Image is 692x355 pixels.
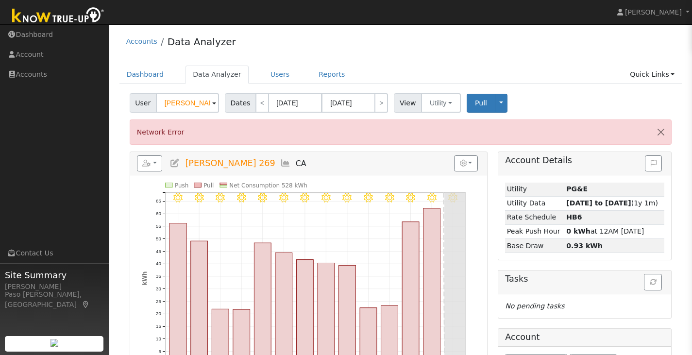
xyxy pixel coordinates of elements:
span: Dates [225,93,256,113]
a: Reports [311,66,352,84]
i: 9/07 - Clear [237,193,246,202]
div: [PERSON_NAME] [5,282,104,292]
a: < [255,93,269,113]
i: 9/15 - Clear [406,193,416,202]
i: 9/11 - MostlyClear [321,193,331,202]
text: Pull [203,182,214,188]
td: Base Draw [505,239,565,253]
text: Push [175,182,188,188]
h5: Account [505,332,540,342]
i: 9/06 - Clear [216,193,225,202]
text: 50 [156,236,161,241]
button: Utility [421,93,461,113]
a: Data Analyzer [186,66,249,84]
div: Paso [PERSON_NAME], [GEOGRAPHIC_DATA] [5,289,104,310]
text: 30 [156,286,161,291]
td: Utility Data [505,196,565,210]
td: Utility [505,183,565,197]
span: Network Error [137,128,185,136]
td: Rate Schedule [505,210,565,224]
i: 9/04 - Clear [173,193,183,202]
text: 45 [156,248,161,254]
span: [PERSON_NAME] 269 [185,158,275,168]
strong: 0 kWh [566,227,591,235]
img: retrieve [51,339,58,347]
text: 60 [156,211,161,216]
i: 9/14 - Clear [385,193,394,202]
span: [PERSON_NAME] [625,8,682,16]
strong: 0.93 kWh [566,242,603,250]
text: 65 [156,198,161,203]
i: 9/12 - MostlyClear [343,193,352,202]
button: Pull [467,94,495,113]
a: Edit User (37516) [169,158,180,168]
text: 10 [156,336,161,341]
span: User [130,93,156,113]
button: Refresh [644,274,662,290]
h5: Tasks [505,274,664,284]
text: 35 [156,273,161,279]
a: > [374,93,388,113]
a: Dashboard [119,66,171,84]
a: Users [263,66,297,84]
text: 40 [156,261,161,266]
span: Site Summary [5,269,104,282]
strong: [DATE] to [DATE] [566,199,631,207]
button: Issue History [645,155,662,172]
h5: Account Details [505,155,664,166]
i: 9/09 - MostlyClear [279,193,288,202]
a: Multi-Series Graph [280,158,291,168]
a: Data Analyzer [168,36,236,48]
span: Pull [475,99,487,107]
text: 55 [156,223,161,229]
i: 9/16 - Clear [427,193,437,202]
span: View [394,93,422,113]
span: (1y 1m) [566,199,658,207]
input: Select a User [156,93,219,113]
a: Map [82,301,90,308]
i: No pending tasks [505,302,564,310]
strong: D [566,213,582,221]
a: Quick Links [623,66,682,84]
img: Know True-Up [7,5,109,27]
i: 9/13 - Clear [364,193,373,202]
td: Peak Push Hour [505,224,565,238]
span: CA [296,159,306,168]
td: at 12AM [DATE] [565,224,664,238]
text: 5 [158,349,161,354]
text: kWh [141,271,148,286]
i: 9/08 - Clear [258,193,267,202]
strong: ID: 17298299, authorized: 09/18/25 [566,185,588,193]
text: 20 [156,311,161,316]
text: 25 [156,299,161,304]
i: 9/10 - MostlyClear [301,193,310,202]
text: 15 [156,323,161,329]
i: 9/05 - Clear [195,193,204,202]
button: Close [651,120,671,144]
text: Net Consumption 528 kWh [229,182,307,188]
a: Accounts [126,37,157,45]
